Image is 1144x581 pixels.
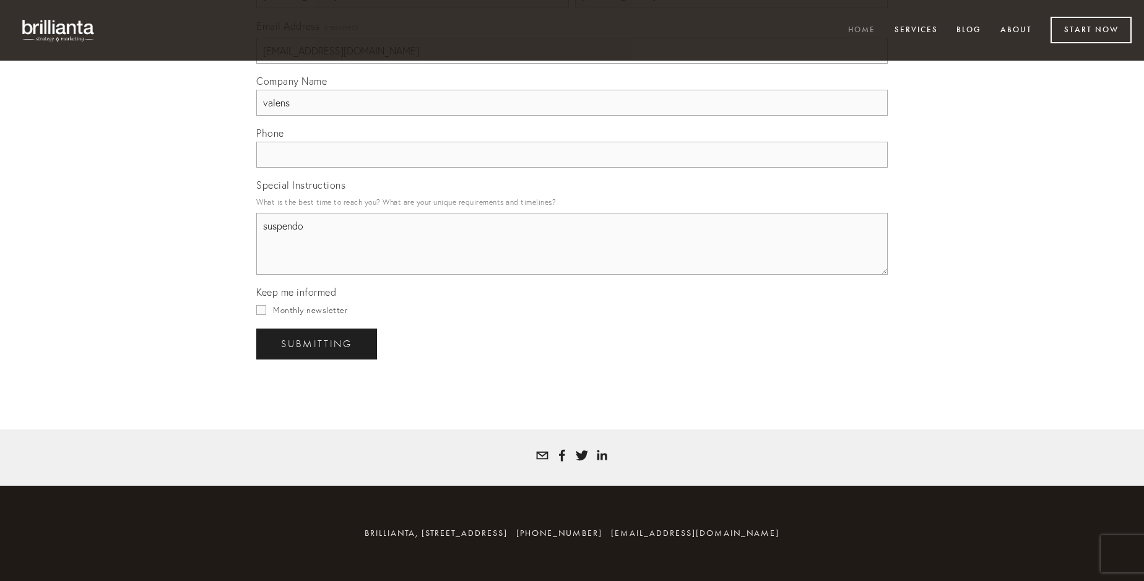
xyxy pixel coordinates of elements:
[273,305,347,315] span: Monthly newsletter
[256,75,327,87] span: Company Name
[576,449,588,462] a: Tatyana White
[596,449,608,462] a: Tatyana White
[256,305,266,315] input: Monthly newsletter
[536,449,548,462] a: tatyana@brillianta.com
[256,213,888,275] textarea: suspendo
[556,449,568,462] a: Tatyana Bolotnikov White
[886,20,946,41] a: Services
[516,528,602,538] span: [PHONE_NUMBER]
[256,329,377,359] button: SubmittingSubmitting
[365,528,508,538] span: brillianta, [STREET_ADDRESS]
[256,127,284,139] span: Phone
[611,528,779,538] a: [EMAIL_ADDRESS][DOMAIN_NAME]
[281,338,352,350] span: Submitting
[256,286,336,298] span: Keep me informed
[12,12,105,48] img: brillianta - research, strategy, marketing
[948,20,989,41] a: Blog
[256,194,888,210] p: What is the best time to reach you? What are your unique requirements and timelines?
[1051,17,1132,43] a: Start Now
[256,179,345,191] span: Special Instructions
[840,20,883,41] a: Home
[992,20,1040,41] a: About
